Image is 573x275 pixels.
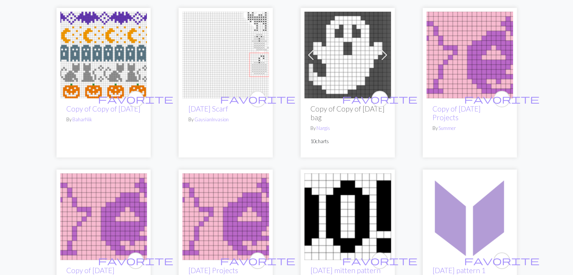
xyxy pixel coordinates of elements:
[316,125,330,131] a: Nargis
[310,104,385,122] h2: Copy of Copy of [DATE] bag
[98,253,173,268] i: favourite
[220,255,295,266] span: favorite
[127,252,144,269] button: favourite
[249,252,266,269] button: favourite
[464,92,539,107] i: favourite
[432,266,486,275] a: [DATE] pattern 1
[371,252,388,269] button: favourite
[60,173,147,260] img: Halloween Chart
[342,253,417,268] i: favourite
[188,116,263,123] p: By
[220,93,295,105] span: favorite
[304,12,391,98] img: ghost 1
[464,93,539,105] span: favorite
[127,91,144,107] button: favourite
[371,91,388,107] button: favourite
[182,173,269,260] img: Halloween Chart
[98,92,173,107] i: favourite
[304,173,391,260] img: Halloween mitten pattern 2
[432,125,507,132] p: By
[439,125,456,131] a: Summer
[494,91,510,107] button: favourite
[432,104,481,122] a: Copy of [DATE] Projects
[464,253,539,268] i: favourite
[98,93,173,105] span: favorite
[310,125,385,132] p: By
[60,50,147,58] a: halloween
[66,116,141,123] p: By
[304,212,391,219] a: Halloween mitten pattern 2
[60,12,147,98] img: halloween
[182,212,269,219] a: Halloween Chart
[182,50,269,58] a: Halloween Scarf
[182,12,269,98] img: Halloween Scarf
[426,212,513,219] a: halloween pattern 1
[60,212,147,219] a: Halloween Chart
[188,104,228,113] a: [DATE] Scarf
[426,50,513,58] a: Halloween Chart
[494,252,510,269] button: favourite
[66,104,141,113] a: Copy of Copy of [DATE]
[310,138,385,145] p: 10 charts
[194,116,229,122] a: GaysianInvasion
[342,255,417,266] span: favorite
[220,253,295,268] i: favourite
[72,116,92,122] a: BaharNik
[342,93,417,105] span: favorite
[188,266,238,275] a: [DATE] Projects
[426,173,513,260] img: halloween pattern 1
[426,12,513,98] img: Halloween Chart
[249,91,266,107] button: favourite
[220,92,295,107] i: favourite
[342,92,417,107] i: favourite
[304,50,391,58] a: ghost 1
[464,255,539,266] span: favorite
[98,255,173,266] span: favorite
